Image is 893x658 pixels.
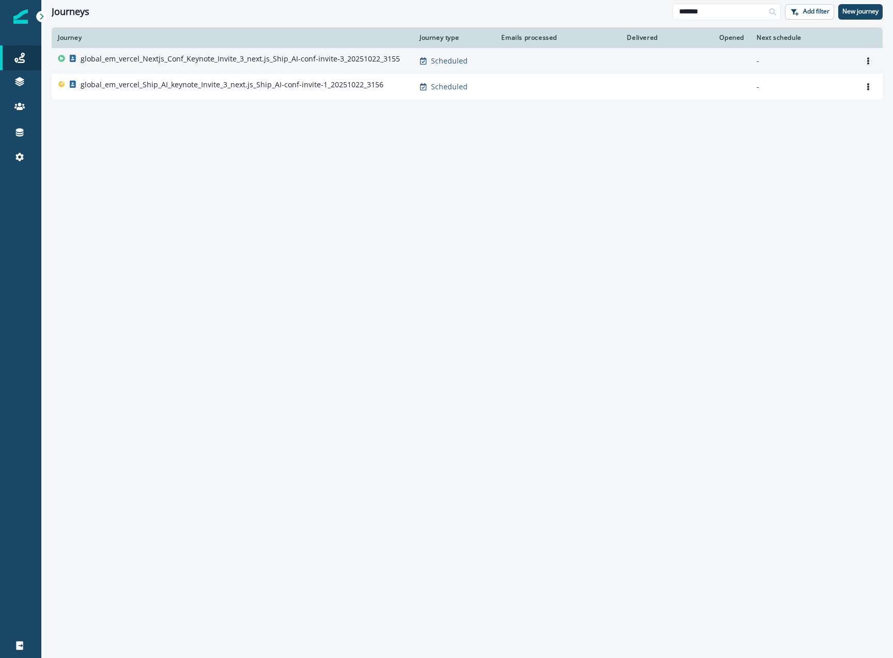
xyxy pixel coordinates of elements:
[785,4,834,20] button: Add filter
[860,53,876,69] button: Options
[431,56,468,66] p: Scheduled
[52,74,883,100] a: global_em_vercel_Ship_AI_keynote_Invite_3_next.js_Ship_AI-conf-invite-1_20251022_3156Scheduled--O...
[81,54,400,64] p: global_em_vercel_Nextjs_Conf_Keynote_Invite_3_next.js_Ship_AI-conf-invite-3_20251022_3155
[842,8,879,15] p: New journey
[58,34,407,42] div: Journey
[757,34,848,42] div: Next schedule
[52,6,89,18] h1: Journeys
[838,4,883,20] button: New journey
[420,34,485,42] div: Journey type
[81,80,383,90] p: global_em_vercel_Ship_AI_keynote_Invite_3_next.js_Ship_AI-conf-invite-1_20251022_3156
[431,82,468,92] p: Scheduled
[569,34,658,42] div: Delivered
[757,82,848,92] p: -
[860,79,876,95] button: Options
[757,56,848,66] p: -
[803,8,829,15] p: Add filter
[52,48,883,74] a: global_em_vercel_Nextjs_Conf_Keynote_Invite_3_next.js_Ship_AI-conf-invite-3_20251022_3155Schedule...
[497,34,557,42] div: Emails processed
[670,34,744,42] div: Opened
[13,9,28,24] img: Inflection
